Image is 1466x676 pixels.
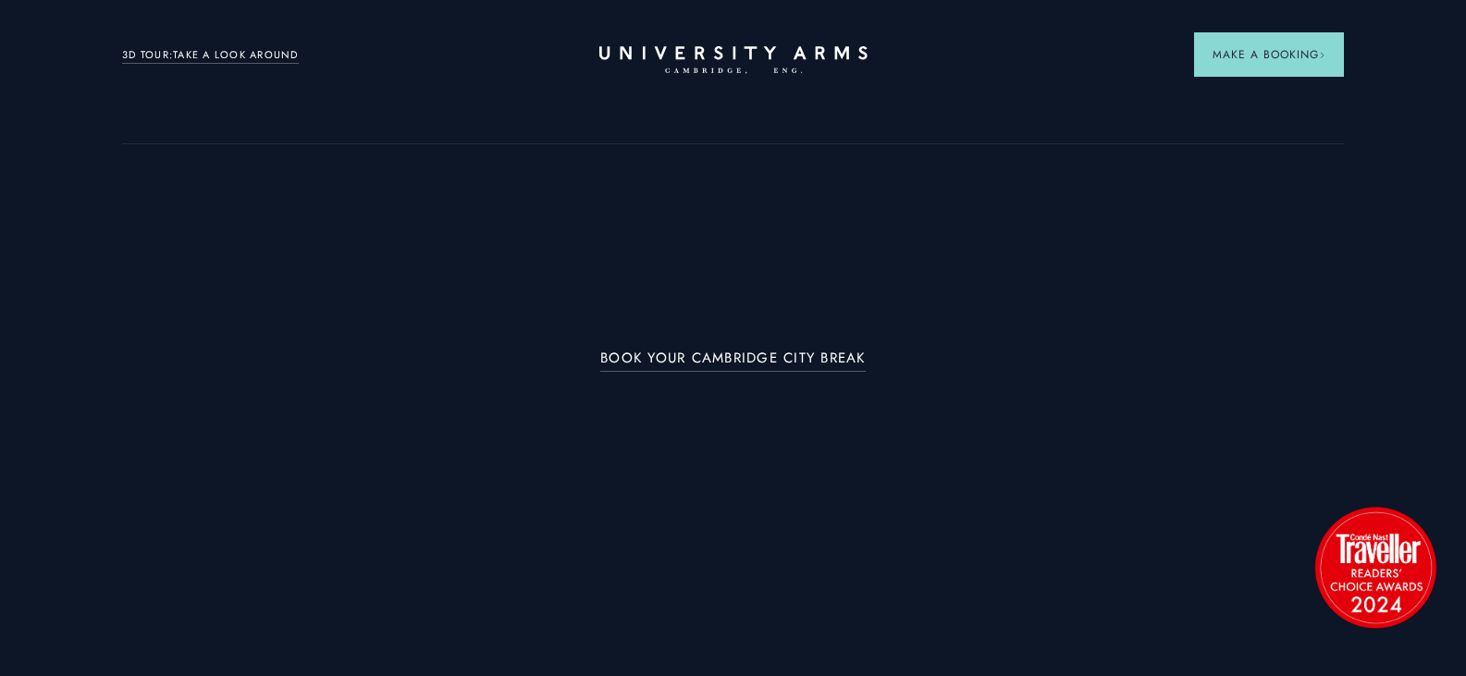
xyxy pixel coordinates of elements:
img: image-2524eff8f0c5d55edbf694693304c4387916dea5-1501x1501-png [1306,498,1445,636]
span: Make a Booking [1213,46,1325,63]
a: 3D TOUR:TAKE A LOOK AROUND [122,47,299,64]
a: Home [599,46,868,75]
a: BOOK YOUR CAMBRIDGE CITY BREAK [600,350,866,372]
button: Make a BookingArrow icon [1194,32,1344,77]
img: Arrow icon [1319,52,1325,58]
